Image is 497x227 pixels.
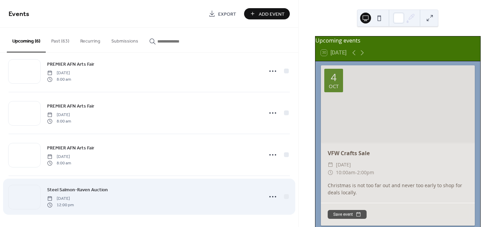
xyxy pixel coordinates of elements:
[47,70,71,76] span: [DATE]
[321,149,475,157] div: VFW Crafts Sale
[47,196,74,202] span: [DATE]
[244,8,290,19] button: Add Event
[75,28,106,52] button: Recurring
[47,60,94,68] a: PREMIER AFN Arts Fair
[47,160,71,166] span: 8:00 am
[336,168,355,177] span: 10:00am
[47,186,108,194] a: Steel Salmon-Raven Auction
[47,61,94,68] span: PREMIER AFN Arts Fair
[47,118,71,124] span: 8:00 am
[357,168,374,177] span: 2:00pm
[328,210,367,219] button: Save event
[46,28,75,52] button: Past (63)
[47,144,94,152] a: PREMIER AFN Arts Fair
[355,168,357,177] span: -
[47,102,94,110] a: PREMIER AFN Arts Fair
[315,36,480,45] div: Upcoming events
[336,161,351,169] span: [DATE]
[106,28,144,52] button: Submissions
[47,145,94,152] span: PREMIER AFN Arts Fair
[47,112,71,118] span: [DATE]
[259,11,285,18] span: Add Event
[7,28,46,52] button: Upcoming (6)
[47,103,94,110] span: PREMIER AFN Arts Fair
[331,72,337,82] div: 4
[47,202,74,208] span: 12:00 pm
[203,8,241,19] a: Export
[321,182,475,196] div: Christmas is not too far out and never too early to shop for deals locally.
[328,168,333,177] div: ​
[328,161,333,169] div: ​
[329,84,339,89] div: Oct
[47,187,108,194] span: Steel Salmon-Raven Auction
[218,11,236,18] span: Export
[47,76,71,82] span: 8:00 am
[47,154,71,160] span: [DATE]
[9,7,29,21] span: Events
